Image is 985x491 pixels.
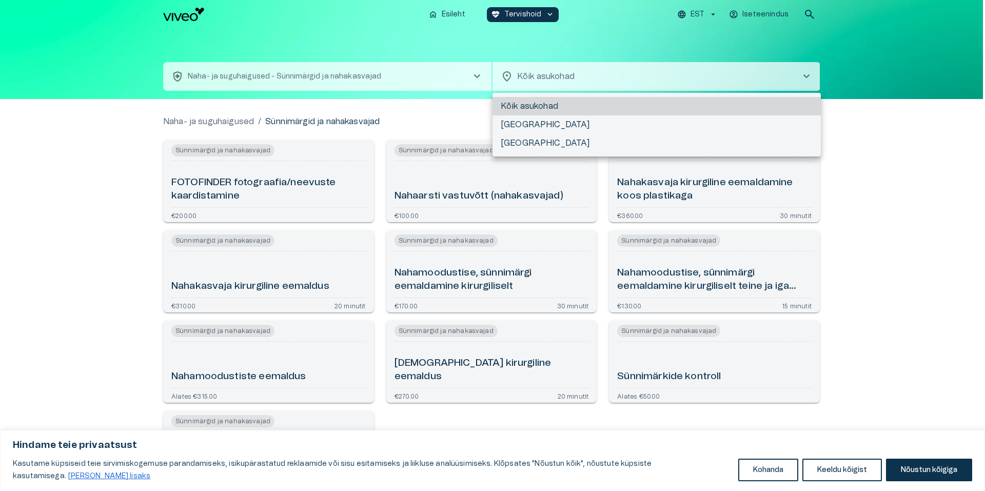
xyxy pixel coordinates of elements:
[13,458,731,482] p: Kasutame küpsiseid teie sirvimiskogemuse parandamiseks, isikupärastatud reklaamide või sisu esita...
[738,459,798,481] button: Kohanda
[13,439,972,451] p: Hindame teie privaatsust
[886,459,972,481] button: Nõustun kõigiga
[493,115,821,134] li: [GEOGRAPHIC_DATA]
[493,134,821,152] li: [GEOGRAPHIC_DATA]
[68,472,151,480] a: Loe lisaks
[493,97,821,115] li: Kõik asukohad
[802,459,882,481] button: Keeldu kõigist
